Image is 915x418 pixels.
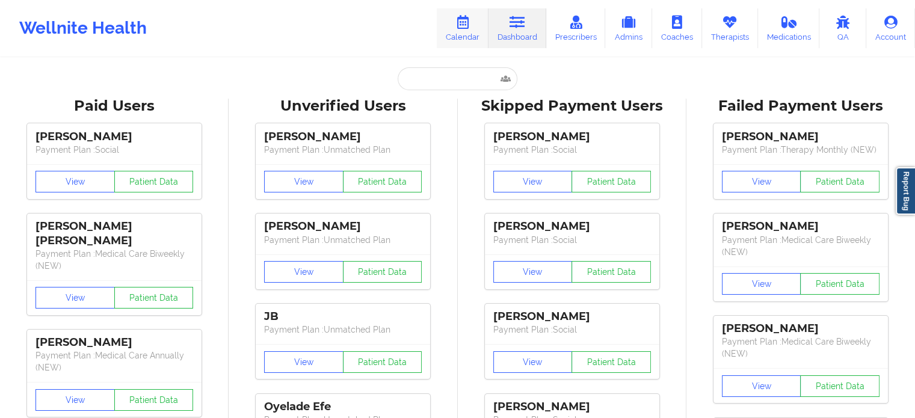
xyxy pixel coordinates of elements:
button: Patient Data [114,287,194,309]
button: Patient Data [114,171,194,192]
div: Paid Users [8,97,220,115]
div: [PERSON_NAME] [493,220,651,233]
a: Therapists [702,8,758,48]
button: View [35,287,115,309]
div: [PERSON_NAME] [PERSON_NAME] [35,220,193,247]
button: Patient Data [114,389,194,411]
div: [PERSON_NAME] [493,130,651,144]
p: Payment Plan : Social [493,234,651,246]
p: Payment Plan : Medical Care Biweekly (NEW) [722,336,880,360]
button: View [722,171,801,192]
div: [PERSON_NAME] [493,310,651,324]
p: Payment Plan : Unmatched Plan [264,234,422,246]
button: View [722,375,801,397]
div: Unverified Users [237,97,449,115]
button: Patient Data [800,375,880,397]
p: Payment Plan : Medical Care Annually (NEW) [35,349,193,373]
div: [PERSON_NAME] [722,130,880,144]
p: Payment Plan : Therapy Monthly (NEW) [722,144,880,156]
p: Payment Plan : Medical Care Biweekly (NEW) [722,234,880,258]
button: Patient Data [571,171,651,192]
div: Skipped Payment Users [466,97,678,115]
a: Prescribers [546,8,606,48]
div: [PERSON_NAME] [264,130,422,144]
button: Patient Data [343,261,422,283]
div: [PERSON_NAME] [35,336,193,349]
a: Coaches [652,8,702,48]
button: Patient Data [343,351,422,373]
div: [PERSON_NAME] [493,400,651,414]
div: [PERSON_NAME] [722,220,880,233]
a: Admins [605,8,652,48]
a: Calendar [437,8,488,48]
button: View [722,273,801,295]
div: [PERSON_NAME] [35,130,193,144]
button: Patient Data [571,261,651,283]
div: [PERSON_NAME] [722,322,880,336]
button: View [493,351,573,373]
p: Payment Plan : Social [35,144,193,156]
button: View [493,261,573,283]
button: Patient Data [571,351,651,373]
p: Payment Plan : Social [493,324,651,336]
p: Payment Plan : Unmatched Plan [264,144,422,156]
button: View [264,171,344,192]
p: Payment Plan : Medical Care Biweekly (NEW) [35,248,193,272]
div: JB [264,310,422,324]
button: Patient Data [800,273,880,295]
div: Failed Payment Users [695,97,907,115]
button: View [264,351,344,373]
button: View [35,171,115,192]
a: Medications [758,8,820,48]
div: [PERSON_NAME] [264,220,422,233]
button: Patient Data [343,171,422,192]
button: View [493,171,573,192]
div: Oyelade Efe [264,400,422,414]
button: View [35,389,115,411]
p: Payment Plan : Social [493,144,651,156]
a: Dashboard [488,8,546,48]
a: QA [819,8,866,48]
button: Patient Data [800,171,880,192]
a: Report Bug [896,167,915,215]
p: Payment Plan : Unmatched Plan [264,324,422,336]
a: Account [866,8,915,48]
button: View [264,261,344,283]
